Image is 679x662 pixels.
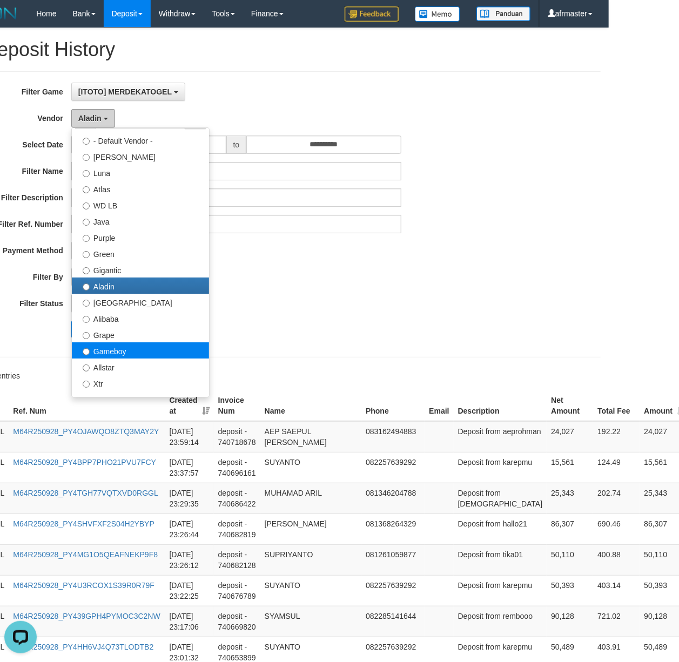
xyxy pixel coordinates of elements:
[454,575,547,606] td: Deposit from karepmu
[72,180,209,197] label: Atlas
[454,544,547,575] td: Deposit from tika01
[13,458,156,467] a: M64R250928_PY4BPP7PHO21PVU7FCY
[214,452,260,483] td: deposit - 740696161
[83,300,90,307] input: [GEOGRAPHIC_DATA]
[547,452,593,483] td: 15,561
[593,514,640,544] td: 690.46
[72,326,209,342] label: Grape
[547,483,593,514] td: 25,343
[260,421,361,452] td: AEP SAEPUL [PERSON_NAME]
[72,245,209,261] label: Green
[454,606,547,637] td: Deposit from rembooo
[83,186,90,193] input: Atlas
[72,197,209,213] label: WD LB
[260,390,361,421] th: Name
[260,544,361,575] td: SUPRIYANTO
[361,421,425,452] td: 083162494883
[547,514,593,544] td: 86,307
[425,390,453,421] th: Email
[415,6,460,22] img: Button%20Memo.svg
[361,606,425,637] td: 082285141644
[72,375,209,391] label: Xtr
[454,514,547,544] td: Deposit from hallo21
[83,267,90,274] input: Gigantic
[593,544,640,575] td: 400.88
[83,283,90,291] input: Aladin
[83,332,90,339] input: Grape
[454,483,547,514] td: Deposit from [DEMOGRAPHIC_DATA]
[83,138,90,145] input: - Default Vendor -
[83,235,90,242] input: Purple
[214,483,260,514] td: deposit - 740686422
[361,390,425,421] th: Phone
[13,643,153,651] a: M64R250928_PY4HH6VJ4Q73TLODTB2
[71,109,115,127] button: Aladin
[214,575,260,606] td: deposit - 740676789
[4,4,37,37] button: Open LiveChat chat widget
[72,213,209,229] label: Java
[83,219,90,226] input: Java
[547,421,593,452] td: 24,027
[165,483,214,514] td: [DATE] 23:29:35
[226,136,247,154] span: to
[13,612,160,620] a: M64R250928_PY439GPH4PYMOC3C2NW
[13,581,154,590] a: M64R250928_PY4U3RCOX1S39R0R79F
[83,202,90,210] input: WD LB
[454,390,547,421] th: Description
[593,421,640,452] td: 192.22
[72,391,209,407] label: Gama
[165,452,214,483] td: [DATE] 23:37:57
[361,452,425,483] td: 082257639292
[72,342,209,359] label: Gameboy
[83,251,90,258] input: Green
[260,452,361,483] td: SUYANTO
[83,348,90,355] input: Gameboy
[214,421,260,452] td: deposit - 740718678
[260,483,361,514] td: MUHAMAD ARIL
[71,83,185,101] button: [ITOTO] MERDEKATOGEL
[593,606,640,637] td: 721.02
[260,606,361,637] td: SYAMSUL
[72,164,209,180] label: Luna
[165,575,214,606] td: [DATE] 23:22:25
[547,606,593,637] td: 90,128
[13,550,158,559] a: M64R250928_PY4MG1O5QEAFNEKP9F8
[547,390,593,421] th: Net Amount
[454,421,547,452] td: Deposit from aeprohman
[345,6,399,22] img: Feedback.jpg
[547,575,593,606] td: 50,393
[13,427,159,436] a: M64R250928_PY4OJAWQO8ZTQ3MAY2Y
[13,489,158,497] a: M64R250928_PY4TGH77VQTXVD0RGGL
[260,575,361,606] td: SUYANTO
[9,390,165,421] th: Ref. Num
[593,483,640,514] td: 202.74
[547,544,593,575] td: 50,110
[72,294,209,310] label: [GEOGRAPHIC_DATA]
[72,359,209,375] label: Allstar
[214,606,260,637] td: deposit - 740669820
[361,544,425,575] td: 081261059877
[83,154,90,161] input: [PERSON_NAME]
[593,575,640,606] td: 403.14
[72,229,209,245] label: Purple
[83,170,90,177] input: Luna
[260,514,361,544] td: [PERSON_NAME]
[593,390,640,421] th: Total Fee
[165,514,214,544] td: [DATE] 23:26:44
[165,544,214,575] td: [DATE] 23:26:12
[361,514,425,544] td: 081368264329
[214,390,260,421] th: Invoice Num
[13,519,154,528] a: M64R250928_PY4SHVFXF2S04H2YBYP
[83,364,90,371] input: Allstar
[72,278,209,294] label: Aladin
[72,132,209,148] label: - Default Vendor -
[361,575,425,606] td: 082257639292
[78,87,172,96] span: [ITOTO] MERDEKATOGEL
[72,148,209,164] label: [PERSON_NAME]
[165,421,214,452] td: [DATE] 23:59:14
[214,514,260,544] td: deposit - 740682819
[72,310,209,326] label: Alibaba
[83,316,90,323] input: Alibaba
[165,390,214,421] th: Created at: activate to sort column ascending
[476,6,530,21] img: panduan.png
